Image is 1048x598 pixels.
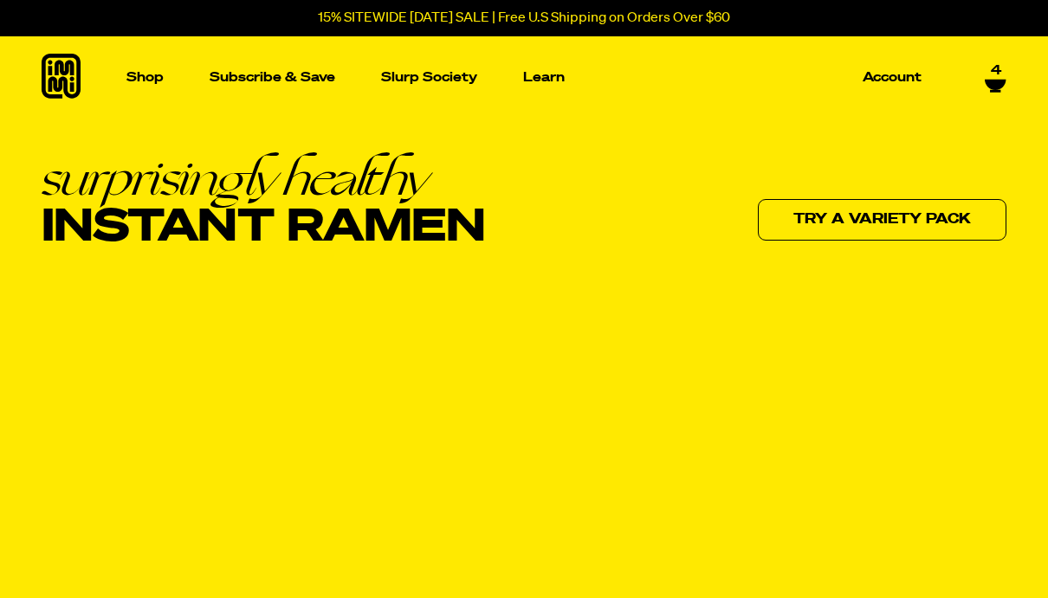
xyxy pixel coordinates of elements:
[210,71,335,84] p: Subscribe & Save
[120,36,928,119] nav: Main navigation
[991,62,1001,78] span: 4
[381,71,477,84] p: Slurp Society
[985,62,1006,92] a: 4
[863,71,922,84] p: Account
[516,36,572,119] a: Learn
[120,36,171,119] a: Shop
[42,153,485,252] h1: Instant Ramen
[42,153,485,203] em: surprisingly healthy
[758,199,1006,241] a: Try a variety pack
[523,71,565,84] p: Learn
[318,10,730,26] p: 15% SITEWIDE [DATE] SALE | Free U.S Shipping on Orders Over $60
[374,64,484,91] a: Slurp Society
[203,64,342,91] a: Subscribe & Save
[856,64,928,91] a: Account
[126,71,164,84] p: Shop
